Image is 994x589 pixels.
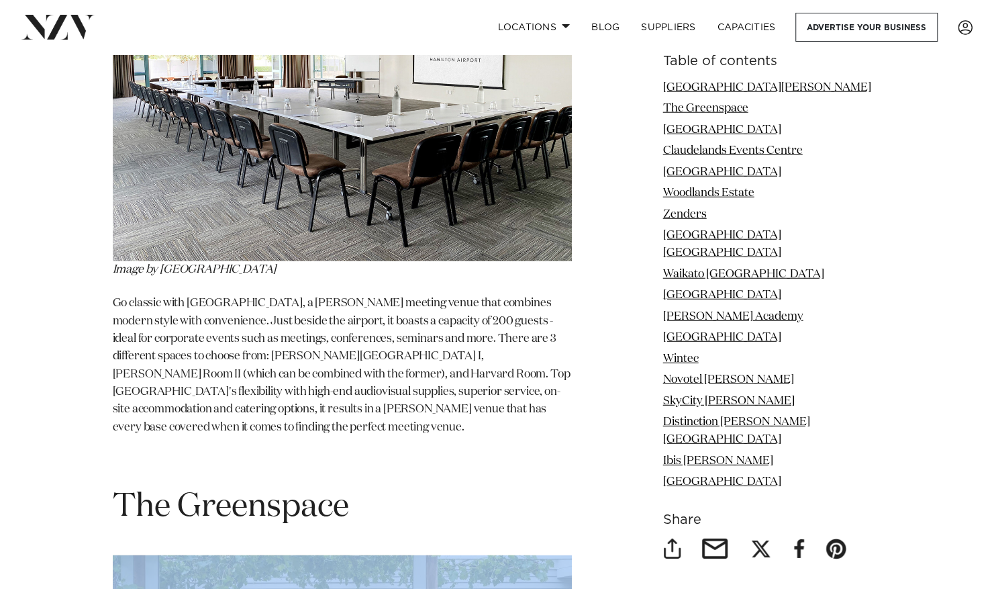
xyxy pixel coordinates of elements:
[21,15,95,39] img: nzv-logo.png
[663,476,781,488] a: [GEOGRAPHIC_DATA]
[663,396,795,407] a: SkyCity [PERSON_NAME]
[113,264,277,275] span: Image by [GEOGRAPHIC_DATA]
[663,332,781,343] a: [GEOGRAPHIC_DATA]
[795,13,938,42] a: Advertise your business
[663,54,882,69] h6: Table of contents
[113,298,570,433] span: Go classic with [GEOGRAPHIC_DATA], a [PERSON_NAME] meeting venue that combines modern style with ...
[663,416,810,445] a: Distinction [PERSON_NAME][GEOGRAPHIC_DATA]
[663,103,748,114] a: The Greenspace
[663,374,794,386] a: Novotel [PERSON_NAME]
[707,13,787,42] a: Capacities
[113,491,349,523] span: The Greenspace
[663,513,882,527] h6: Share
[663,145,803,156] a: Claudelands Events Centre
[663,187,754,199] a: Woodlands Estate
[663,289,781,301] a: [GEOGRAPHIC_DATA]
[581,13,630,42] a: BLOG
[663,269,824,280] a: Waikato [GEOGRAPHIC_DATA]
[663,209,707,220] a: Zenders
[487,13,581,42] a: Locations
[663,311,803,322] a: [PERSON_NAME] Academy
[663,353,699,365] a: Wintec
[663,230,781,259] a: [GEOGRAPHIC_DATA] [GEOGRAPHIC_DATA]
[663,82,871,93] a: [GEOGRAPHIC_DATA][PERSON_NAME]
[663,455,773,467] a: Ibis [PERSON_NAME]
[663,167,781,178] a: [GEOGRAPHIC_DATA]
[630,13,706,42] a: SUPPLIERS
[663,124,781,136] a: [GEOGRAPHIC_DATA]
